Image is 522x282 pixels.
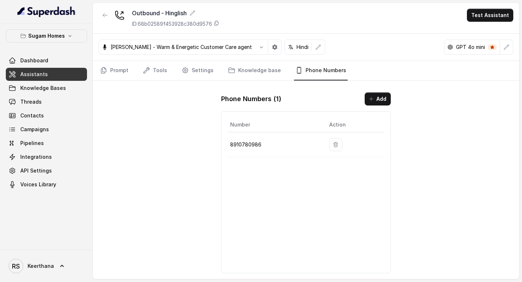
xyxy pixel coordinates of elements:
[20,153,52,161] span: Integrations
[227,117,323,132] th: Number
[447,44,453,50] svg: openai logo
[180,61,215,80] a: Settings
[6,164,87,177] a: API Settings
[6,150,87,163] a: Integrations
[20,84,66,92] span: Knowledge Bases
[6,95,87,108] a: Threads
[365,92,391,105] button: Add
[221,93,281,105] h1: Phone Numbers ( 1 )
[297,43,308,51] p: Hindi
[467,9,513,22] button: Test Assistant
[20,57,48,64] span: Dashboard
[230,140,318,149] p: 8910780986
[227,61,282,80] a: Knowledge base
[20,167,52,174] span: API Settings
[20,98,42,105] span: Threads
[20,126,49,133] span: Campaigns
[6,109,87,122] a: Contacts
[28,262,54,270] span: Keerthana
[28,32,65,40] p: Sugam Homes
[132,9,219,17] div: Outbound - Hinglish
[20,181,56,188] span: Voices Library
[141,61,169,80] a: Tools
[20,71,48,78] span: Assistants
[323,117,385,132] th: Action
[99,61,513,80] nav: Tabs
[6,123,87,136] a: Campaigns
[99,61,130,80] a: Prompt
[6,54,87,67] a: Dashboard
[111,43,252,51] p: [PERSON_NAME] - Warm & Energetic Customer Care agent
[456,43,485,51] p: GPT 4o mini
[6,178,87,191] a: Voices Library
[17,6,76,17] img: light.svg
[6,256,87,276] a: Keerthana
[6,82,87,95] a: Knowledge Bases
[20,112,44,119] span: Contacts
[132,20,212,28] p: ID: 68b02589f453928c380d9576
[294,61,348,80] a: Phone Numbers
[6,68,87,81] a: Assistants
[12,262,20,270] text: RS
[6,29,87,42] button: Sugam Homes
[6,137,87,150] a: Pipelines
[20,140,44,147] span: Pipelines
